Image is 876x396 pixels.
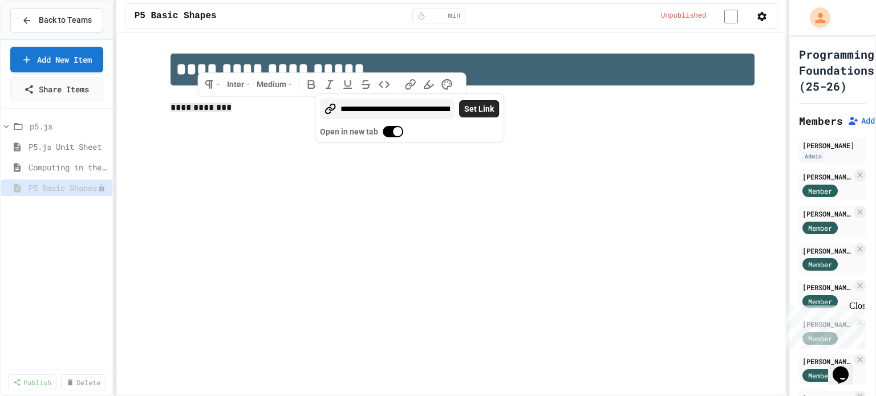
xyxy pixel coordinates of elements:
button: Open in new tab [383,126,403,137]
button: Add [847,115,875,126]
iframe: chat widget [781,301,865,349]
a: Share Items [10,77,103,101]
button: Medium [254,75,295,93]
div: [PERSON_NAME] [802,356,852,366]
div: [PERSON_NAME] [802,282,852,292]
div: [PERSON_NAME] [802,209,852,219]
label: Open in new tab [320,126,499,137]
span: Member [808,296,832,307]
input: publish toggle [711,10,752,23]
h1: Programming Foundations (25-26) [799,46,874,94]
span: Member [808,186,832,196]
span: P5.js Unit Sheet [29,141,108,153]
div: Chat with us now!Close [5,5,79,72]
iframe: chat widget [828,350,865,385]
span: Member [808,223,832,233]
span: min [448,11,461,21]
a: Publish [8,374,56,390]
span: Unpublished [661,11,706,21]
div: [PERSON_NAME] [802,140,862,150]
span: P5 Basic Shapes [135,9,217,23]
div: Unpublished [98,184,106,192]
span: p5.js [30,120,108,132]
button: Set Link [459,100,499,117]
div: Admin [802,152,824,161]
span: Member [808,259,832,270]
div: My Account [798,5,833,31]
button: Inter [224,75,253,93]
a: Delete [61,374,106,390]
a: Add New Item [10,47,103,72]
h2: Members [799,113,843,129]
span: P5 Basic Shapes [29,182,98,194]
div: [PERSON_NAME] [802,172,852,182]
button: Back to Teams [10,8,103,32]
span: Computing in the Arts [29,161,108,173]
span: Member [808,370,832,381]
div: [PERSON_NAME] [802,246,852,256]
span: Back to Teams [39,14,92,26]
